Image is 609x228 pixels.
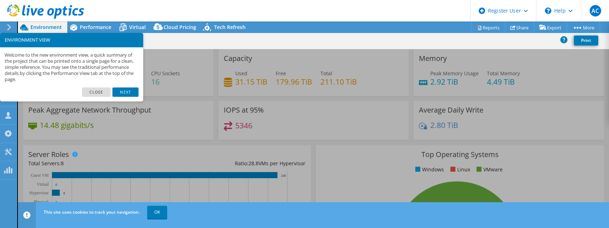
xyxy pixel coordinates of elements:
[112,87,138,97] a: Next
[82,87,111,97] a: Close
[214,24,246,30] span: Tech Refresh
[5,52,139,83] p: Welcome to the new environment view, a quick summary of the project that can be printed onto a si...
[567,22,600,33] a: More
[129,24,146,30] span: Virtual
[471,22,505,33] a: Reports
[5,38,139,42] h3: ENVIRONMENT VIEW
[505,22,534,33] a: Share
[44,209,140,215] span: This site uses cookies to track your navigation.
[574,35,598,46] a: Print
[80,24,111,30] span: Performance
[590,5,601,16] span: AC
[164,24,196,30] span: Cloud Pricing
[30,24,62,30] span: Environment
[545,8,551,14] svg: \n
[534,22,567,33] a: Export
[147,206,167,219] a: OK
